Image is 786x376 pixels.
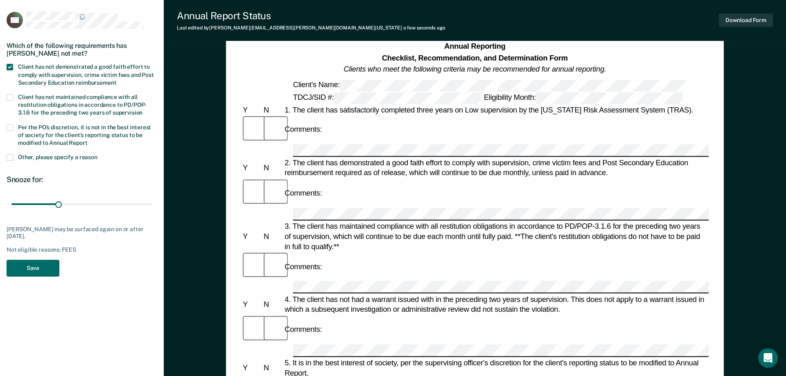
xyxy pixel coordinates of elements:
[18,63,154,86] span: Client has not demonstrated a good faith effort to comply with supervision, crime victim fees and...
[241,363,262,373] div: Y
[291,79,687,91] div: Client's Name:
[177,25,445,31] div: Last edited by [PERSON_NAME][EMAIL_ADDRESS][PERSON_NAME][DOMAIN_NAME][US_STATE]
[758,348,778,368] div: Open Intercom Messenger
[7,226,157,240] div: [PERSON_NAME] may be surfaced again on or after [DATE].
[283,295,709,315] div: 4. The client has not had a warrant issued with in the preceding two years of supervision. This d...
[283,324,323,335] div: Comments:
[283,105,709,115] div: 1. The client has satisfactorily completed three years on Low supervision by the [US_STATE] Risk ...
[291,92,482,104] div: TDCJ/SID #:
[403,25,445,31] span: a few seconds ago
[241,163,262,173] div: Y
[7,260,59,277] button: Save
[382,54,568,62] strong: Checklist, Recommendation, and Determination Form
[177,10,445,22] div: Annual Report Status
[262,299,283,310] div: N
[262,163,283,173] div: N
[241,231,262,241] div: Y
[262,363,283,373] div: N
[283,188,323,198] div: Comments:
[482,92,684,104] div: Eligibility Month:
[262,231,283,241] div: N
[343,65,606,73] em: Clients who meet the following criteria may be recommended for annual reporting.
[241,105,262,115] div: Y
[18,94,147,116] span: Client has not maintained compliance with all restitution obligations in accordance to PD/POP-3.1...
[18,154,97,160] span: Other, please specify a reason
[7,175,157,184] div: Snooze for:
[262,105,283,115] div: N
[283,221,709,252] div: 3. The client has maintained compliance with all restitution obligations in accordance to PD/POP-...
[283,158,709,178] div: 2. The client has demonstrated a good faith effort to comply with supervision, crime victim fees ...
[283,261,323,272] div: Comments:
[719,14,773,27] button: Download Form
[241,299,262,310] div: Y
[7,246,157,253] div: Not eligible reasons: FEES
[444,42,505,50] strong: Annual Reporting
[283,124,323,135] div: Comments:
[7,35,157,64] div: Which of the following requirements has [PERSON_NAME] not met?
[18,124,151,146] span: Per the PO’s discretion, it is not in the best interest of society for the client’s reporting sta...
